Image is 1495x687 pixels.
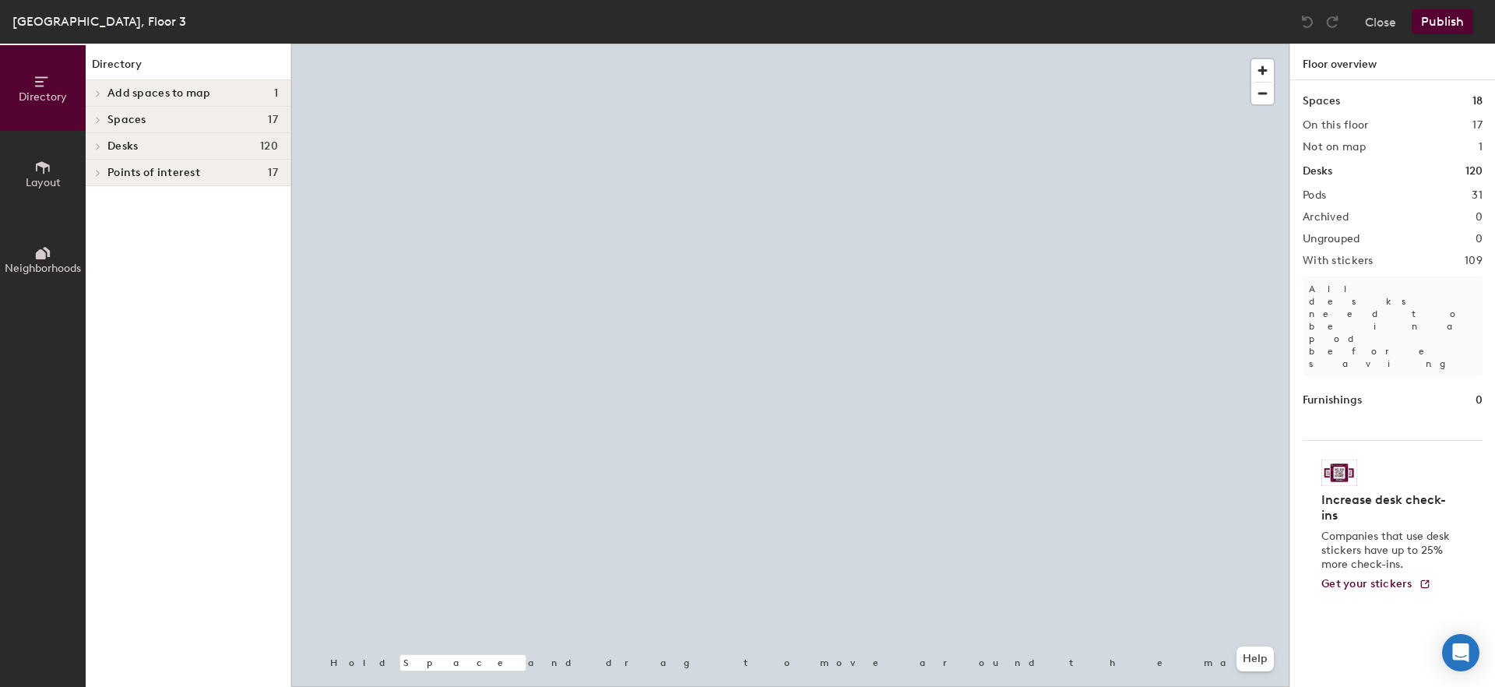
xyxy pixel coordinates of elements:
[86,56,290,80] h1: Directory
[1476,211,1483,224] h2: 0
[1303,141,1366,153] h2: Not on map
[1300,14,1315,30] img: Undo
[1465,163,1483,180] h1: 120
[268,167,278,179] span: 17
[1303,163,1332,180] h1: Desks
[1472,93,1483,110] h1: 18
[1303,233,1360,245] h2: Ungrouped
[1303,277,1483,376] p: All desks need to be in a pod before saving
[1476,392,1483,409] h1: 0
[1303,189,1326,202] h2: Pods
[19,90,67,104] span: Directory
[1321,530,1455,572] p: Companies that use desk stickers have up to 25% more check-ins.
[107,140,138,153] span: Desks
[1412,9,1473,34] button: Publish
[1321,577,1412,590] span: Get your stickers
[26,176,61,189] span: Layout
[107,114,146,126] span: Spaces
[260,140,278,153] span: 120
[1303,392,1362,409] h1: Furnishings
[1321,460,1357,486] img: Sticker logo
[274,87,278,100] span: 1
[1365,9,1396,34] button: Close
[1472,119,1483,132] h2: 17
[1303,119,1369,132] h2: On this floor
[1472,189,1483,202] h2: 31
[1324,14,1340,30] img: Redo
[1465,255,1483,267] h2: 109
[1476,233,1483,245] h2: 0
[107,167,200,179] span: Points of interest
[1290,44,1495,80] h1: Floor overview
[107,87,211,100] span: Add spaces to map
[1303,255,1374,267] h2: With stickers
[1303,93,1340,110] h1: Spaces
[268,114,278,126] span: 17
[1321,492,1455,523] h4: Increase desk check-ins
[1321,578,1431,591] a: Get your stickers
[1479,141,1483,153] h2: 1
[12,12,186,31] div: [GEOGRAPHIC_DATA], Floor 3
[5,262,81,275] span: Neighborhoods
[1303,211,1349,224] h2: Archived
[1442,634,1479,671] div: Open Intercom Messenger
[1236,646,1274,671] button: Help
